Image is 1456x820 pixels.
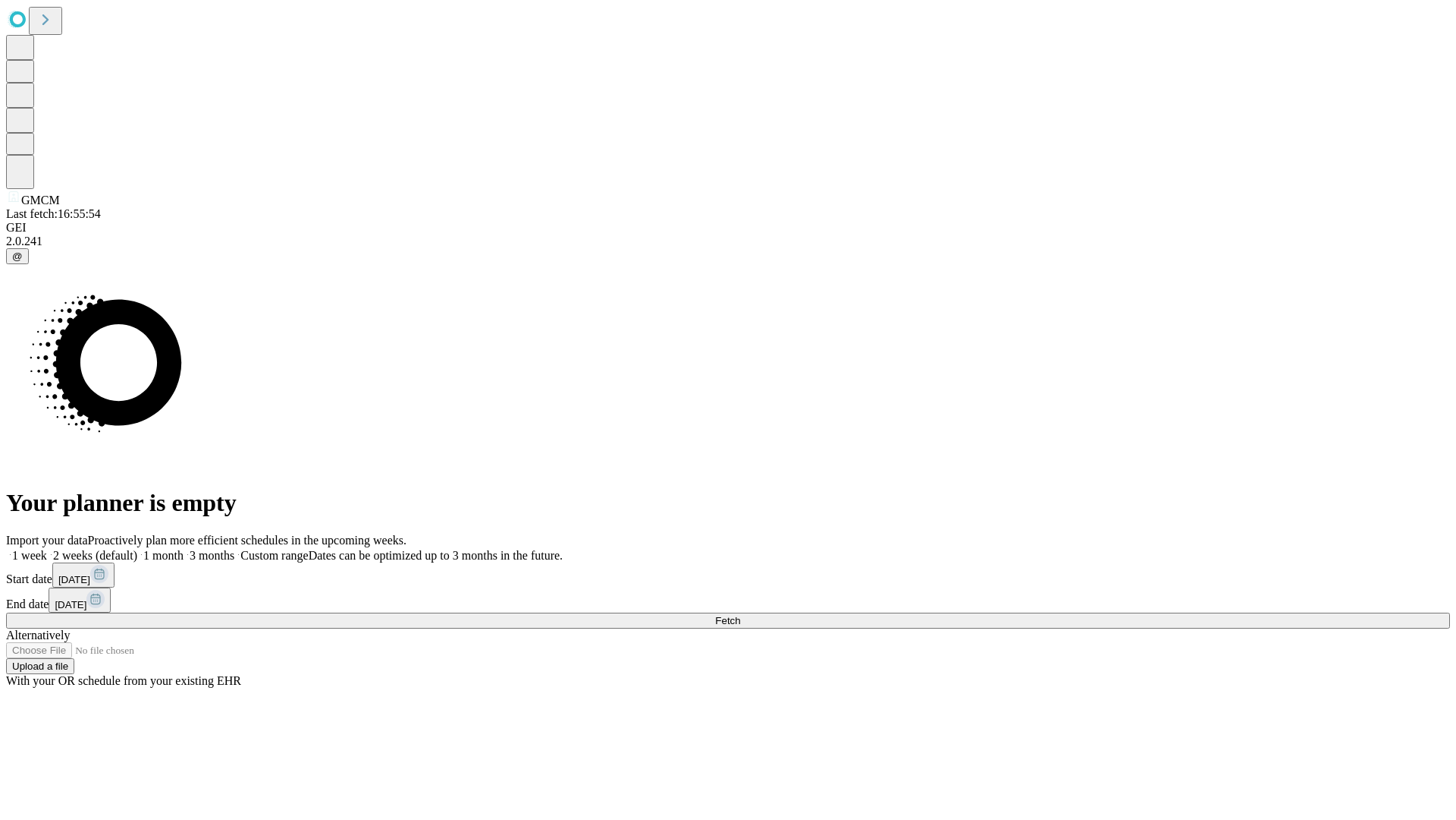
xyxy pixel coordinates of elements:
[12,251,23,262] span: @
[6,613,1450,629] button: Fetch
[55,599,86,610] span: [DATE]
[6,588,1450,613] div: End date
[6,563,1450,588] div: Start date
[309,549,563,562] span: Dates can be optimized up to 3 months in the future.
[12,549,47,562] span: 1 week
[6,248,29,264] button: @
[49,588,111,613] button: [DATE]
[53,549,137,562] span: 2 weeks (default)
[190,549,234,562] span: 3 months
[6,629,70,642] span: Alternatively
[6,534,88,547] span: Import your data
[58,574,90,585] span: [DATE]
[6,221,1450,235] div: GEI
[715,615,740,626] span: Fetch
[6,674,241,687] span: With your OR schedule from your existing EHR
[6,207,101,220] span: Last fetch: 16:55:54
[6,658,74,674] button: Upload a file
[6,235,1450,248] div: 2.0.241
[6,489,1450,517] h1: Your planner is empty
[52,563,115,588] button: [DATE]
[143,549,184,562] span: 1 month
[240,549,308,562] span: Custom range
[88,534,406,547] span: Proactively plan more efficient schedules in the upcoming weeks.
[21,194,60,207] span: GMCM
